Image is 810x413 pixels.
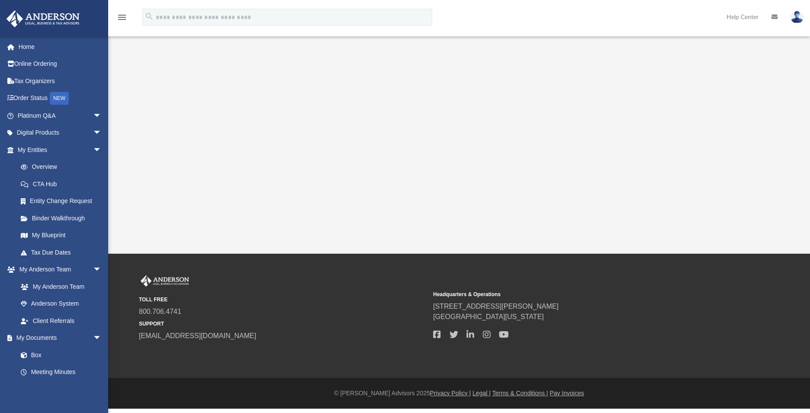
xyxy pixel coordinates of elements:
i: menu [117,12,127,23]
a: CTA Hub [12,175,115,193]
span: arrow_drop_down [93,141,110,159]
a: 800.706.4741 [139,308,181,315]
a: Entity Change Request [12,193,115,210]
a: menu [117,16,127,23]
a: Platinum Q&Aarrow_drop_down [6,107,115,124]
a: Tax Organizers [6,72,115,90]
a: Client Referrals [12,312,110,329]
a: Box [12,346,106,364]
a: Privacy Policy | [430,390,471,397]
img: Anderson Advisors Platinum Portal [4,10,82,27]
span: arrow_drop_down [93,261,110,279]
a: Order StatusNEW [6,90,115,107]
a: Digital Productsarrow_drop_down [6,124,115,142]
span: arrow_drop_down [93,329,110,347]
a: My Anderson Teamarrow_drop_down [6,261,110,278]
a: My Blueprint [12,227,110,244]
a: [GEOGRAPHIC_DATA][US_STATE] [433,313,544,320]
a: Pay Invoices [550,390,584,397]
img: Anderson Advisors Platinum Portal [139,275,191,287]
small: SUPPORT [139,320,427,328]
img: User Pic [791,11,804,23]
div: NEW [50,92,69,105]
a: [EMAIL_ADDRESS][DOMAIN_NAME] [139,332,256,339]
a: Overview [12,158,115,176]
a: Home [6,38,115,55]
small: Headquarters & Operations [433,290,721,298]
a: Online Ordering [6,55,115,73]
span: arrow_drop_down [93,124,110,142]
a: [STREET_ADDRESS][PERSON_NAME] [433,303,559,310]
i: search [145,12,154,21]
a: Binder Walkthrough [12,210,115,227]
a: Tax Due Dates [12,244,115,261]
a: Meeting Minutes [12,364,110,381]
small: TOLL FREE [139,296,427,303]
a: My Documentsarrow_drop_down [6,329,110,347]
div: © [PERSON_NAME] Advisors 2025 [108,389,810,398]
a: My Entitiesarrow_drop_down [6,141,115,158]
a: Legal | [472,390,491,397]
span: arrow_drop_down [93,107,110,125]
a: Forms Library [12,381,106,398]
a: Terms & Conditions | [492,390,548,397]
a: Anderson System [12,295,110,313]
a: My Anderson Team [12,278,106,295]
